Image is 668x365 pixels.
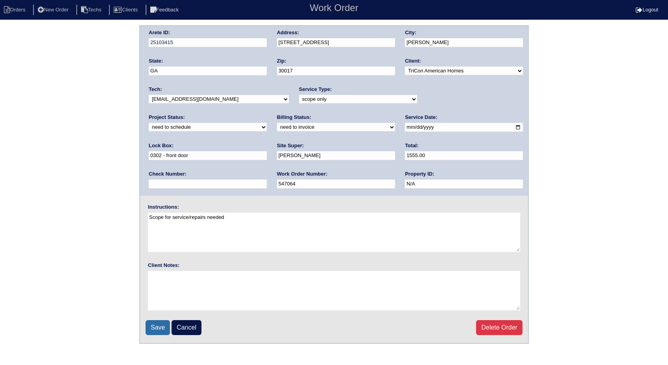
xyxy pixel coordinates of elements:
a: Cancel [172,320,201,335]
label: Property ID: [405,170,434,178]
li: New Order [33,5,75,15]
label: Arete ID: [149,29,170,36]
li: Clients [109,5,144,15]
label: Site Super: [277,142,304,149]
label: Address: [277,29,299,36]
label: Billing Status: [277,114,311,121]
a: Techs [76,7,108,13]
label: Client: [405,57,421,65]
label: Lock Box: [149,142,173,149]
a: Clients [109,7,144,13]
label: Work Order Number: [277,170,327,178]
label: Tech: [149,86,162,93]
a: New Order [33,7,75,13]
label: Zip: [277,57,286,65]
li: Feedback [146,5,185,15]
label: Client Notes: [148,262,179,269]
label: City: [405,29,416,36]
label: State: [149,57,163,65]
input: Enter a location [277,38,395,47]
label: Service Date: [405,114,437,121]
label: Check Number: [149,170,186,178]
li: Techs [76,5,108,15]
label: Instructions: [148,204,179,211]
a: Delete Order [476,320,522,335]
a: Logout [636,7,658,13]
input: Save [146,320,170,335]
label: Total: [405,142,418,149]
label: Service Type: [299,86,332,93]
label: Project Status: [149,114,185,121]
textarea: Scope for service/repairs needed [148,213,520,252]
